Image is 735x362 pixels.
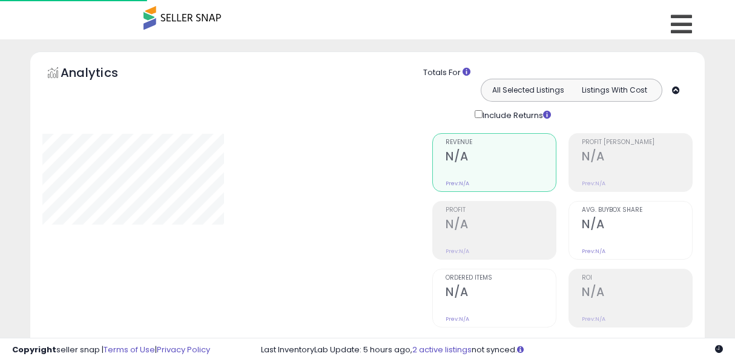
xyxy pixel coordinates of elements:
[446,207,556,214] span: Profit
[582,139,692,146] span: Profit [PERSON_NAME]
[446,275,556,281] span: Ordered Items
[582,150,692,166] h2: N/A
[582,207,692,214] span: Avg. Buybox Share
[261,344,723,356] div: Last InventoryLab Update: 5 hours ago, not synced.
[12,344,56,355] strong: Copyright
[446,217,556,234] h2: N/A
[446,248,469,255] small: Prev: N/A
[12,344,210,356] div: seller snap | |
[446,139,556,146] span: Revenue
[446,180,469,187] small: Prev: N/A
[484,82,572,98] button: All Selected Listings
[423,67,696,79] div: Totals For
[582,315,605,323] small: Prev: N/A
[582,248,605,255] small: Prev: N/A
[517,346,524,354] i: Click here to read more about un-synced listings.
[466,108,565,122] div: Include Returns
[412,344,472,355] a: 2 active listings
[571,82,658,98] button: Listings With Cost
[446,315,469,323] small: Prev: N/A
[582,180,605,187] small: Prev: N/A
[446,150,556,166] h2: N/A
[446,285,556,301] h2: N/A
[104,344,155,355] a: Terms of Use
[157,344,210,355] a: Privacy Policy
[582,285,692,301] h2: N/A
[582,217,692,234] h2: N/A
[582,275,692,281] span: ROI
[61,64,142,84] h5: Analytics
